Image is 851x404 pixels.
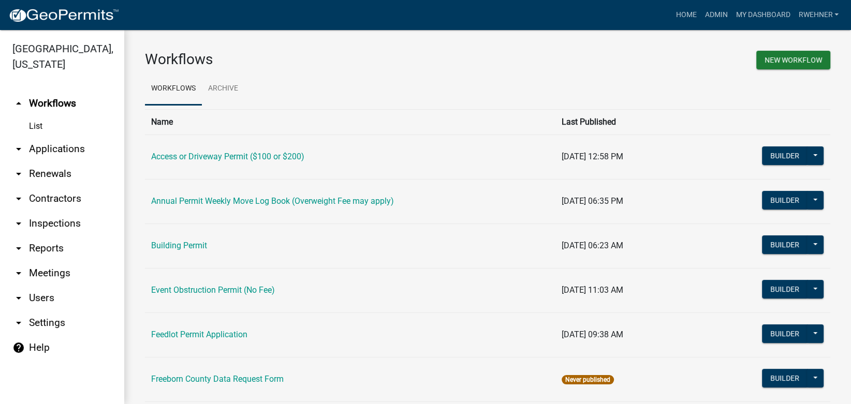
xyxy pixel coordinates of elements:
a: Freeborn County Data Request Form [151,374,284,384]
button: Builder [762,146,808,165]
span: [DATE] 06:23 AM [562,241,623,250]
span: [DATE] 11:03 AM [562,285,623,295]
i: arrow_drop_down [12,168,25,180]
i: arrow_drop_up [12,97,25,110]
i: arrow_drop_down [12,292,25,304]
i: help [12,341,25,354]
button: Builder [762,235,808,254]
a: Annual Permit Weekly Move Log Book (Overweight Fee may apply) [151,196,394,206]
a: Event Obstruction Permit (No Fee) [151,285,275,295]
button: Builder [762,280,808,298]
i: arrow_drop_down [12,242,25,255]
a: rwehner [794,5,843,25]
th: Name [145,109,555,134]
a: Access or Driveway Permit ($100 or $200) [151,152,304,161]
i: arrow_drop_down [12,217,25,230]
a: Home [671,5,700,25]
h3: Workflows [145,51,480,68]
a: Admin [700,5,731,25]
span: [DATE] 12:58 PM [562,152,623,161]
a: Feedlot Permit Application [151,330,247,339]
a: Archive [202,72,244,106]
button: Builder [762,369,808,387]
i: arrow_drop_down [12,192,25,205]
button: New Workflow [756,51,830,69]
a: My Dashboard [731,5,794,25]
button: Builder [762,324,808,343]
i: arrow_drop_down [12,317,25,329]
span: [DATE] 06:35 PM [562,196,623,206]
i: arrow_drop_down [12,267,25,279]
span: [DATE] 09:38 AM [562,330,623,339]
span: Never published [562,375,614,384]
a: Workflows [145,72,202,106]
button: Builder [762,191,808,210]
a: Building Permit [151,241,207,250]
i: arrow_drop_down [12,143,25,155]
th: Last Published [555,109,731,134]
